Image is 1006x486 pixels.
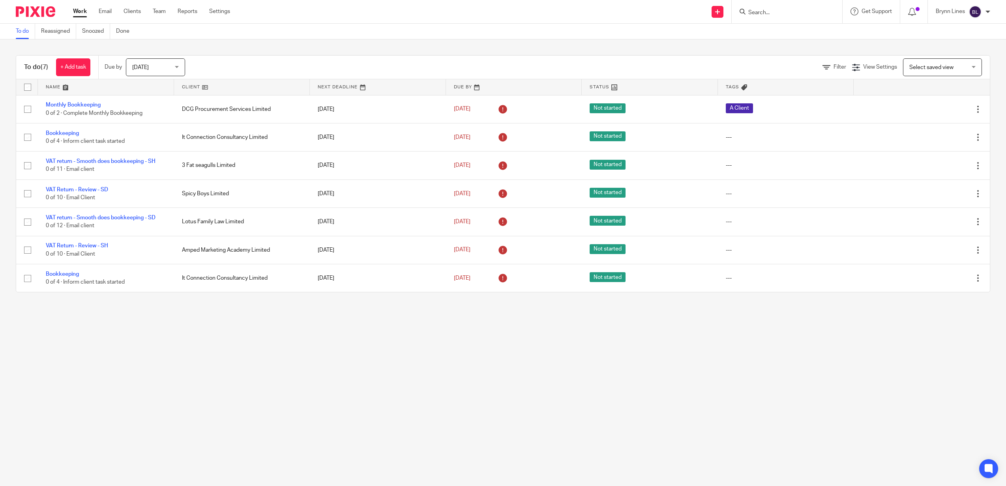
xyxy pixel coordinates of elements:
[24,63,48,71] h1: To do
[590,131,626,141] span: Not started
[209,7,230,15] a: Settings
[46,223,94,229] span: 0 of 12 · Email client
[726,103,753,113] span: A Client
[73,7,87,15] a: Work
[105,63,122,71] p: Due by
[41,24,76,39] a: Reassigned
[454,163,470,168] span: [DATE]
[46,159,155,164] a: VAT return - Smooth does bookkeeping - SH
[454,191,470,196] span: [DATE]
[726,190,846,198] div: ---
[174,179,310,207] td: Spicy Boys Limited
[590,160,626,170] span: Not started
[726,246,846,254] div: ---
[834,64,846,70] span: Filter
[454,275,470,281] span: [DATE]
[454,247,470,253] span: [DATE]
[82,24,110,39] a: Snoozed
[726,85,739,89] span: Tags
[590,188,626,198] span: Not started
[310,236,446,264] td: [DATE]
[590,244,626,254] span: Not started
[454,219,470,224] span: [DATE]
[310,123,446,151] td: [DATE]
[46,243,108,249] a: VAT Return - Review - SH
[454,135,470,140] span: [DATE]
[174,123,310,151] td: It Connection Consultancy Limited
[726,218,846,226] div: ---
[936,7,965,15] p: Brynn Lines
[99,7,112,15] a: Email
[16,6,55,17] img: Pixie
[174,264,310,292] td: It Connection Consultancy Limited
[909,65,954,70] span: Select saved view
[46,279,125,285] span: 0 of 4 · Inform client task started
[310,95,446,123] td: [DATE]
[46,102,101,108] a: Monthly Bookkeeping
[153,7,166,15] a: Team
[178,7,197,15] a: Reports
[46,138,125,144] span: 0 of 4 · Inform client task started
[16,24,35,39] a: To do
[116,24,135,39] a: Done
[310,208,446,236] td: [DATE]
[56,58,90,76] a: + Add task
[174,95,310,123] td: DCG Procurement Services Limited
[41,64,48,70] span: (7)
[46,110,142,116] span: 0 of 2 · Complete Monthly Bookkeeping
[46,271,79,277] a: Bookkeeping
[46,187,108,193] a: VAT Return - Review - SD
[726,161,846,169] div: ---
[174,236,310,264] td: Amped Marketing Academy Limited
[863,64,897,70] span: View Settings
[46,215,155,221] a: VAT return - Smooth does bookkeeping - SD
[174,208,310,236] td: Lotus Family Law Limited
[174,151,310,179] td: 3 Fat seagulls Limited
[46,131,79,136] a: Bookkeeping
[454,107,470,112] span: [DATE]
[726,133,846,141] div: ---
[310,179,446,207] td: [DATE]
[862,9,892,14] span: Get Support
[747,9,819,17] input: Search
[590,103,626,113] span: Not started
[969,6,982,18] img: svg%3E
[46,195,95,200] span: 0 of 10 · Email Client
[310,264,446,292] td: [DATE]
[46,167,94,172] span: 0 of 11 · Email client
[590,216,626,226] span: Not started
[726,274,846,282] div: ---
[590,272,626,282] span: Not started
[124,7,141,15] a: Clients
[132,65,149,70] span: [DATE]
[310,151,446,179] td: [DATE]
[46,251,95,257] span: 0 of 10 · Email Client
